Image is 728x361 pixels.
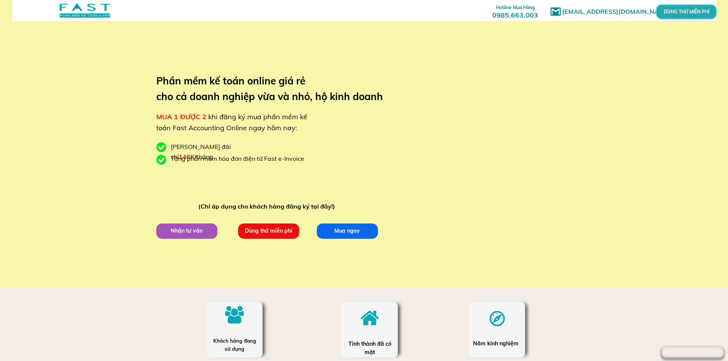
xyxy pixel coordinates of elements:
[156,112,307,132] span: khi đăng ký mua phần mềm kế toán Fast Accounting Online ngay hôm nay:
[156,112,206,121] span: MUA 1 ĐƯỢC 2
[211,337,258,353] div: Khách hàng đang sử dụng
[562,7,675,17] h1: [EMAIL_ADDRESS][DOMAIN_NAME]
[179,153,195,160] span: 146K
[484,3,546,19] h3: 0985.663.003
[156,223,217,239] p: Nhận tư vấn
[317,223,378,239] p: Mua ngay
[171,142,270,162] div: [PERSON_NAME] đãi chỉ /tháng
[198,202,339,212] div: (Chỉ áp dụng cho khách hàng đăng ký tại đây!)
[496,5,535,10] span: Hotline Mua Hàng
[156,73,394,105] h3: Phần mềm kế toán online giá rẻ cho cả doanh nghiệp vừa và nhỏ, hộ kinh doanh
[238,223,299,239] p: Dùng thử miễn phí
[171,154,310,164] div: Tặng phần mềm hóa đơn điện tử Fast e-Invoice
[677,10,696,14] p: DÙNG THỬ MIỄN PHÍ
[348,340,392,357] div: Tỉnh thành đã có mặt
[473,339,521,348] div: Năm kinh nghiệm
